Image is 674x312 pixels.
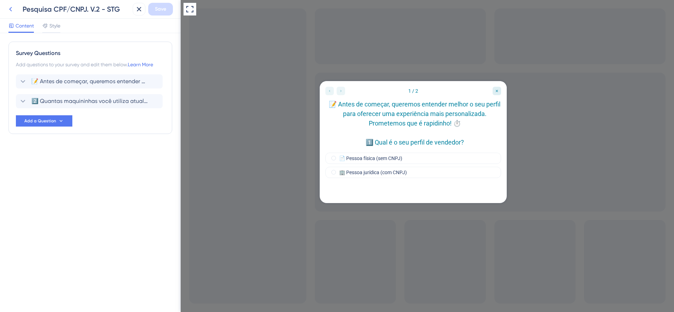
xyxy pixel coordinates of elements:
[24,118,56,124] span: Add a Question
[31,97,148,105] span: 2️⃣ Quantas maquininhas você utiliza atualmente?
[16,22,34,30] span: Content
[31,77,148,86] span: 📝 Antes de começar, queremos entender melhor o seu perfil para oferecer uma experiência mais pers...
[139,81,326,203] iframe: UserGuiding Survey
[128,62,153,67] a: Learn More
[23,4,130,14] div: Pesquisa CPF/CNPJ. V.2 - STG
[155,5,166,13] span: Save
[49,22,60,30] span: Style
[16,115,72,127] button: Add a Question
[148,3,173,16] button: Save
[16,60,165,69] div: Add questions to your survey and edit them below.
[16,49,165,57] div: Survey Questions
